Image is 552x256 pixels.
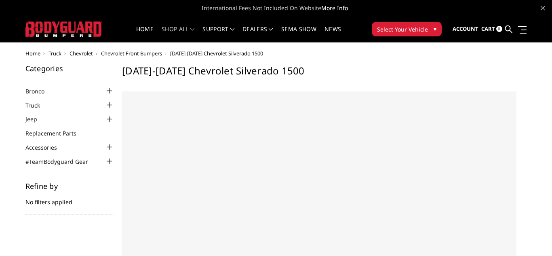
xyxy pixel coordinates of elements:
span: Cart [481,25,495,32]
a: Home [136,26,154,42]
a: Support [202,26,234,42]
span: ▾ [434,25,436,33]
a: Truck [25,101,50,110]
a: Replacement Parts [25,129,86,138]
img: BODYGUARD BUMPERS [25,21,102,36]
h5: Categories [25,65,114,72]
a: Chevrolet [70,50,93,57]
a: Accessories [25,143,67,152]
h5: Refine by [25,182,114,190]
a: shop all [162,26,194,42]
div: No filters applied [25,182,114,215]
span: Select Your Vehicle [377,25,428,34]
a: Cart 0 [481,18,502,40]
a: Truck [48,50,61,57]
span: 0 [496,26,502,32]
a: Dealers [242,26,273,42]
a: Home [25,50,40,57]
a: Account [453,18,478,40]
a: More Info [321,4,348,12]
a: #TeamBodyguard Gear [25,157,98,166]
span: Account [453,25,478,32]
button: Select Your Vehicle [372,22,442,36]
a: News [324,26,341,42]
span: [DATE]-[DATE] Chevrolet Silverado 1500 [170,50,263,57]
a: Jeep [25,115,47,123]
a: Bronco [25,87,55,95]
iframe: Chat Widget [512,217,552,256]
a: Chevrolet Front Bumpers [101,50,162,57]
h1: [DATE]-[DATE] Chevrolet Silverado 1500 [122,65,516,83]
a: SEMA Show [281,26,316,42]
